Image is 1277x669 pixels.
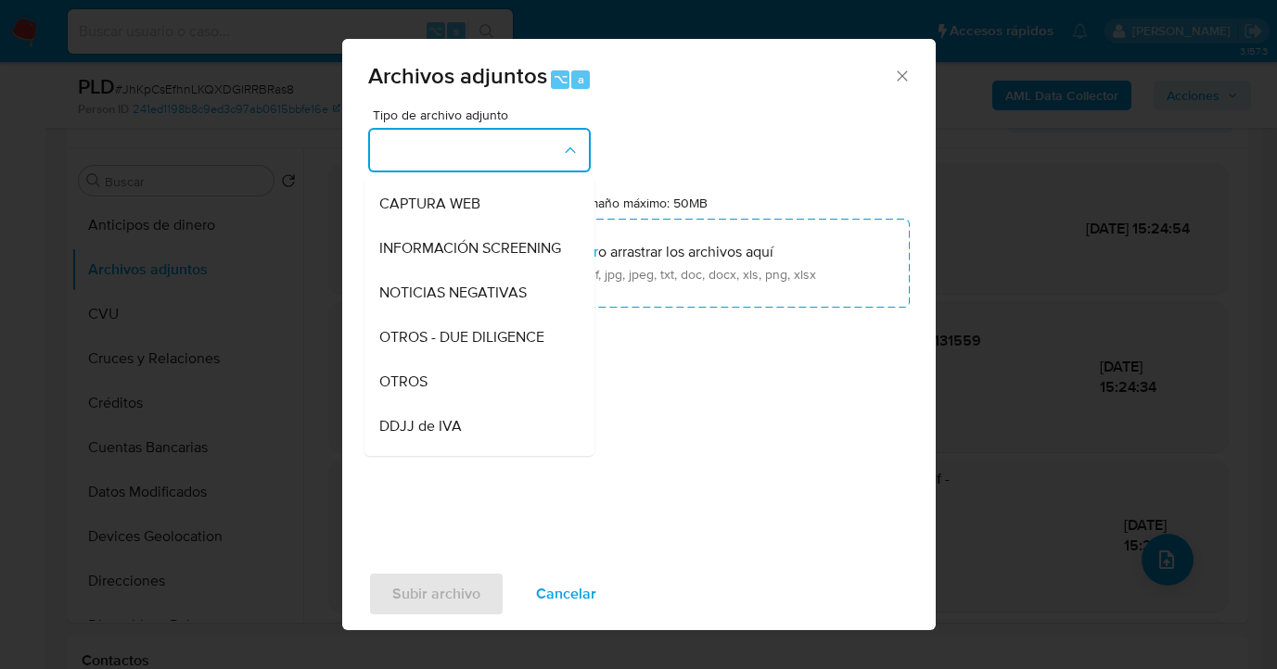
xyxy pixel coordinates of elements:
[379,417,462,435] span: DDJJ de IVA
[578,70,584,88] span: a
[379,239,561,258] span: INFORMACIÓN SCREENING
[379,284,527,302] span: NOTICIAS NEGATIVAS
[554,70,568,88] span: ⌥
[368,59,547,92] span: Archivos adjuntos
[379,195,480,213] span: CAPTURA WEB
[893,67,910,83] button: Cerrar
[575,195,708,211] label: Tamaño máximo: 50MB
[373,108,595,121] span: Tipo de archivo adjunto
[379,372,428,391] span: OTROS
[536,574,596,614] span: Cancelar
[379,328,544,347] span: OTROS - DUE DILIGENCE
[512,572,620,616] button: Cancelar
